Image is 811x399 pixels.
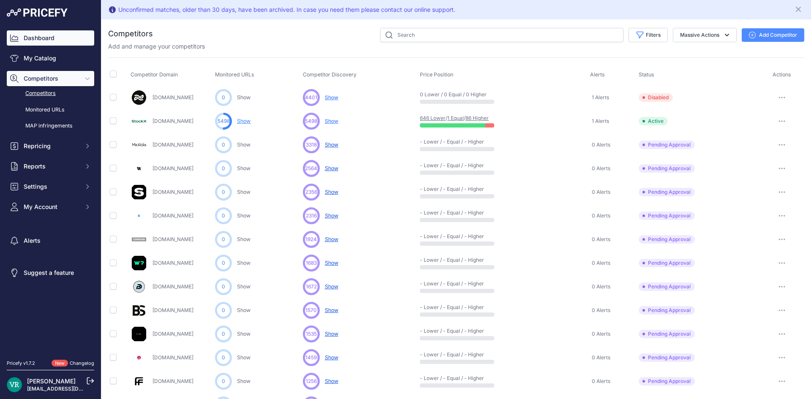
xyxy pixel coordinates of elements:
nav: Sidebar [7,30,94,350]
span: Alerts [590,71,605,78]
a: [DOMAIN_NAME] [152,141,193,148]
a: [DOMAIN_NAME] [152,236,193,242]
a: My Catalog [7,51,94,66]
a: [DOMAIN_NAME] [152,212,193,219]
span: 1924 [305,236,317,243]
button: Competitors [7,71,94,86]
button: Filters [629,28,668,42]
span: 0 Alerts [592,283,610,290]
p: - Lower / - Equal / - Higher [420,233,474,240]
p: 0 Lower / 0 Equal / 0 Higher [420,91,474,98]
span: New [52,360,68,367]
a: [PERSON_NAME] [27,377,76,385]
span: 1 Alerts [592,94,609,101]
a: [DOMAIN_NAME] [152,118,193,124]
div: Unconfirmed matches, older than 30 days, have been archived. In case you need them please contact... [118,5,455,14]
p: - Lower / - Equal / - Higher [420,375,474,382]
span: Show [325,189,338,195]
span: 1535 [306,330,317,338]
input: Search [380,28,623,42]
span: 0 Alerts [592,260,610,266]
a: Changelog [70,360,94,366]
button: Repricing [7,138,94,154]
a: Show [237,141,250,148]
p: - Lower / - Equal / - Higher [420,257,474,263]
span: Show [325,283,338,290]
h2: Competitors [108,28,153,40]
a: Show [237,94,250,100]
button: My Account [7,199,94,214]
span: Show [325,307,338,313]
span: Competitor Discovery [303,71,357,78]
span: 5498 [305,117,317,125]
span: Competitor Domain [131,71,178,78]
span: Price Position [420,71,453,78]
a: Suggest a feature [7,265,94,280]
a: Show [237,307,250,313]
span: 3318 [306,141,317,149]
a: Show [237,236,250,242]
a: Show [237,331,250,337]
span: Status [639,71,654,78]
a: 1 Alerts [590,117,609,125]
span: 5498 [218,117,230,125]
span: 0 Alerts [592,165,610,172]
span: Reports [24,162,79,171]
a: [DOMAIN_NAME] [152,165,193,171]
span: Show [325,212,338,219]
span: 2564 [305,165,317,172]
span: Active [639,117,668,125]
span: 1 Alerts [592,118,609,125]
span: 0 [222,330,225,338]
a: [DOMAIN_NAME] [152,378,193,384]
span: 0 Alerts [592,354,610,361]
p: - Lower / - Equal / - Higher [420,304,474,311]
span: 0 [222,283,225,290]
a: [DOMAIN_NAME] [152,189,193,195]
span: 0 Alerts [592,236,610,243]
button: Reports [7,159,94,174]
span: Show [325,260,338,266]
a: Competitors [7,86,94,101]
span: Settings [24,182,79,191]
span: 4401 [305,94,317,101]
span: Actions [773,71,791,78]
a: Show [237,118,250,124]
a: [DOMAIN_NAME] [152,94,193,100]
span: 0 [222,94,225,101]
a: [DOMAIN_NAME] [152,260,193,266]
a: Show [237,354,250,361]
span: 0 [222,165,225,172]
span: Repricing [24,142,79,150]
a: 86 Higher [465,115,489,121]
span: 0 [222,354,225,361]
p: - Lower / - Equal / - Higher [420,280,474,287]
img: Pricefy Logo [7,8,68,17]
a: Monitored URLs [7,103,94,117]
span: Show [325,378,338,384]
span: Pending Approval [639,353,695,362]
span: Pending Approval [639,330,695,338]
p: Add and manage your competitors [108,42,205,51]
a: [DOMAIN_NAME] [152,283,193,290]
a: MAP infringements [7,119,94,133]
p: / / [420,115,474,122]
button: Massive Actions [673,28,737,42]
span: Show [325,165,338,171]
div: Pricefy v1.7.2 [7,360,35,367]
span: 0 [222,307,225,314]
span: Show [325,118,338,124]
span: Show [325,236,338,242]
a: [DOMAIN_NAME] [152,354,193,361]
a: Show [237,283,250,290]
span: 0 [222,259,225,267]
span: Show [325,141,338,148]
span: Disabled [639,93,673,102]
span: 0 Alerts [592,212,610,219]
p: - Lower / - Equal / - Higher [420,351,474,358]
span: My Account [24,203,79,211]
span: Competitors [24,74,79,83]
a: Show [237,378,250,384]
span: 1672 [306,283,317,290]
span: 1459 [305,354,317,361]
